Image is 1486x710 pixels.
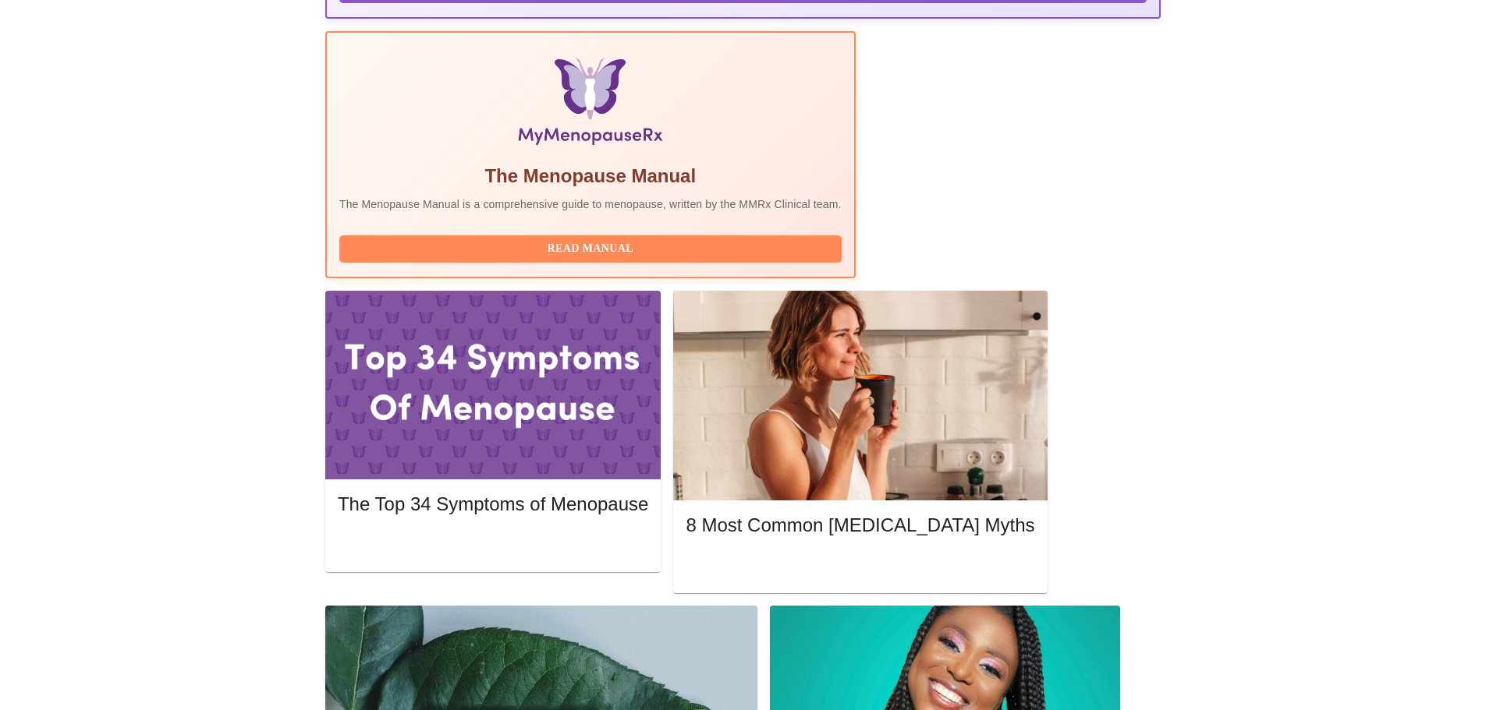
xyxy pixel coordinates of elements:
[339,241,846,254] a: Read Manual
[338,536,652,549] a: Read More
[686,558,1038,571] a: Read More
[339,164,842,189] h5: The Menopause Manual
[338,492,648,517] h5: The Top 34 Symptoms of Menopause
[339,235,842,263] button: Read Manual
[339,196,842,212] p: The Menopause Manual is a comprehensive guide to menopause, written by the MMRx Clinical team.
[355,239,826,259] span: Read Manual
[353,535,633,554] span: Read More
[701,556,1019,576] span: Read More
[686,513,1034,538] h5: 8 Most Common [MEDICAL_DATA] Myths
[419,58,761,151] img: Menopause Manual
[686,553,1034,580] button: Read More
[338,531,648,558] button: Read More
